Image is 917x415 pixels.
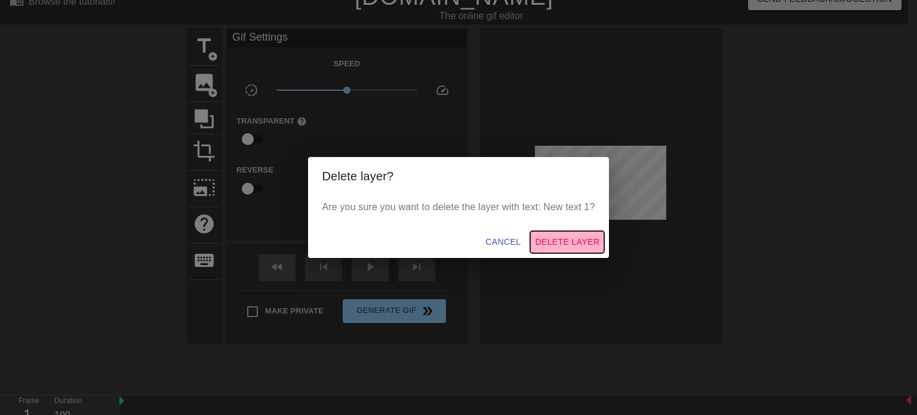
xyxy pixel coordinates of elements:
span: Cancel [485,235,521,250]
h2: Delete layer? [322,167,595,186]
span: Delete Layer [535,235,599,250]
button: Cancel [481,231,525,253]
button: Delete Layer [530,231,604,253]
p: Are you sure you want to delete the layer with text: New text 1? [322,200,595,214]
